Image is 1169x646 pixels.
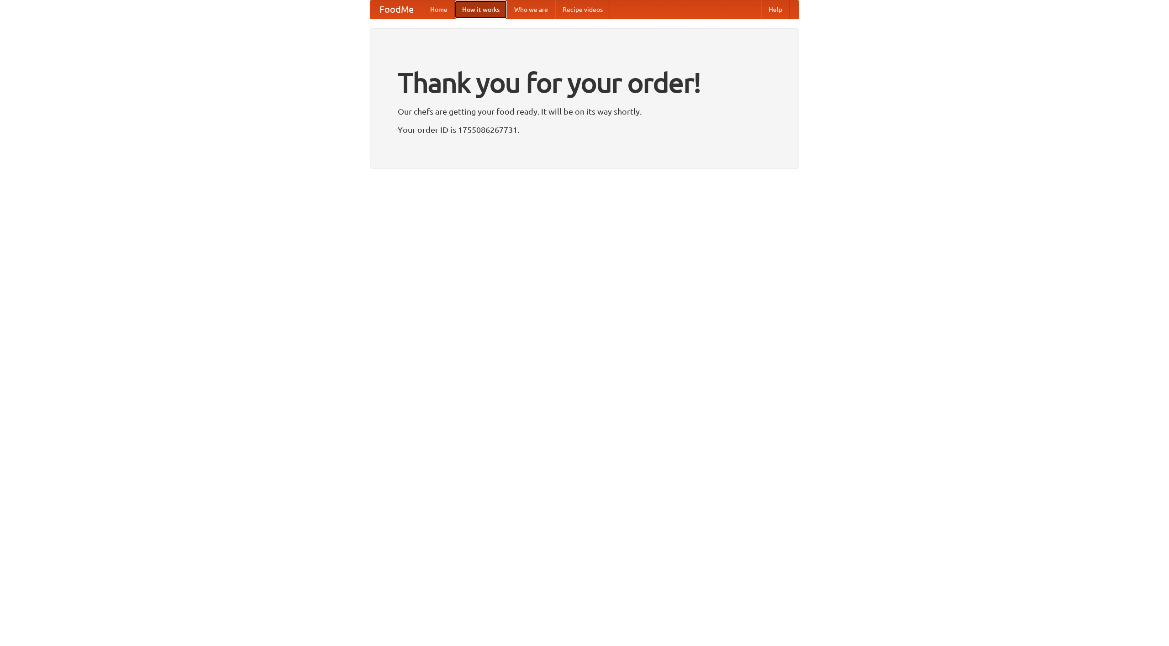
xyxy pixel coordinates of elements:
[398,61,771,105] h1: Thank you for your order!
[423,0,455,19] a: Home
[370,0,423,19] a: FoodMe
[455,0,507,19] a: How it works
[761,0,790,19] a: Help
[398,105,771,118] p: Our chefs are getting your food ready. It will be on its way shortly.
[555,0,610,19] a: Recipe videos
[398,123,771,137] p: Your order ID is 1755086267731.
[507,0,555,19] a: Who we are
